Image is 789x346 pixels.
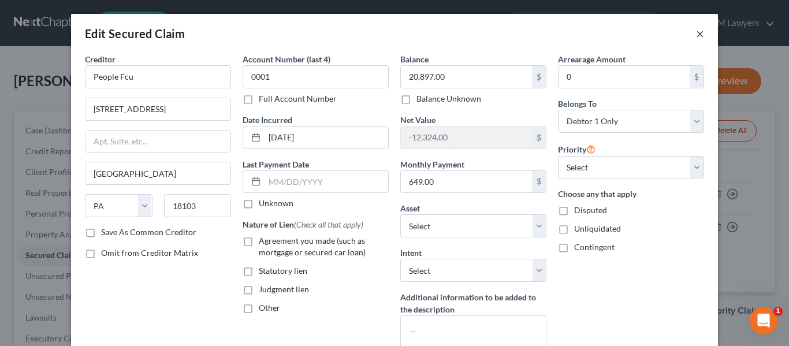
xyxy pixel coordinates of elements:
[401,171,532,193] input: 0.00
[101,226,196,238] label: Save As Common Creditor
[85,162,230,184] input: Enter city...
[259,198,293,209] label: Unknown
[750,307,777,334] iframe: Intercom live chat
[85,98,230,120] input: Enter address...
[259,284,309,294] span: Judgment lien
[574,224,621,233] span: Unliquidated
[400,53,429,65] label: Balance
[773,307,783,316] span: 1
[85,65,231,88] input: Search creditor by name...
[416,93,481,105] label: Balance Unknown
[558,53,626,65] label: Arrearage Amount
[259,93,337,105] label: Full Account Number
[243,158,309,170] label: Last Payment Date
[559,66,690,88] input: 0.00
[294,219,363,229] span: (Check all that apply)
[243,53,330,65] label: Account Number (last 4)
[558,99,597,109] span: Belongs To
[690,66,704,88] div: $
[85,25,185,42] div: Edit Secured Claim
[574,205,607,215] span: Disputed
[574,242,615,252] span: Contingent
[259,236,366,257] span: Agreement you made (such as mortgage or secured car loan)
[243,65,389,88] input: XXXX
[558,188,704,200] label: Choose any that apply
[400,114,436,126] label: Net Value
[265,171,388,193] input: MM/DD/YYYY
[265,127,388,148] input: MM/DD/YYYY
[85,54,116,64] span: Creditor
[400,203,420,213] span: Asset
[400,247,422,259] label: Intent
[696,27,704,40] button: ×
[243,114,292,126] label: Date Incurred
[400,291,546,315] label: Additional information to be added to the description
[532,66,546,88] div: $
[532,171,546,193] div: $
[259,303,280,312] span: Other
[532,127,546,148] div: $
[558,142,596,156] label: Priority
[164,194,232,217] input: Enter zip...
[85,131,230,152] input: Apt, Suite, etc...
[101,248,198,258] span: Omit from Creditor Matrix
[400,158,464,170] label: Monthly Payment
[259,266,307,276] span: Statutory lien
[401,127,532,148] input: 0.00
[243,218,363,230] label: Nature of Lien
[401,66,532,88] input: 0.00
